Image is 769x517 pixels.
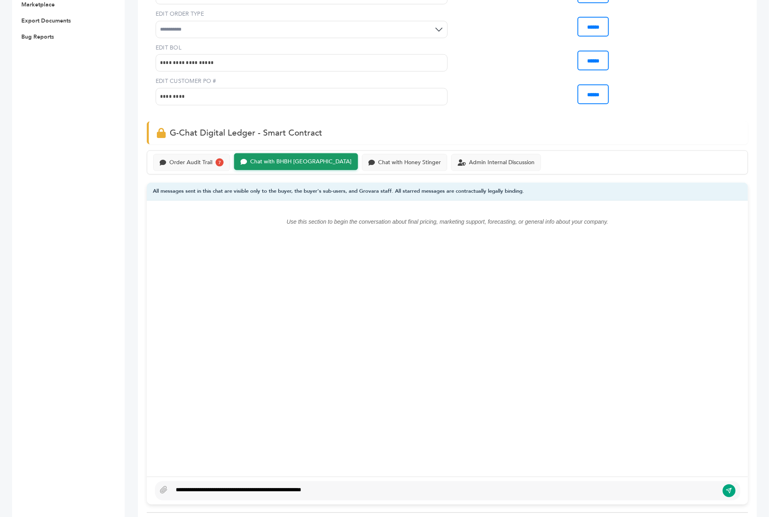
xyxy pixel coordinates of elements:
a: Export Documents [21,17,71,25]
div: Chat with Honey Stinger [378,159,441,166]
div: All messages sent in this chat are visible only to the buyer, the buyer's sub-users, and Grovara ... [147,183,748,201]
label: EDIT CUSTOMER PO # [156,77,448,85]
a: Bug Reports [21,33,54,41]
p: Use this section to begin the conversation about final pricing, marketing support, forecasting, o... [163,217,732,227]
label: EDIT ORDER TYPE [156,10,448,18]
div: Admin Internal Discussion [469,159,535,166]
div: Order Audit Trail [169,159,212,166]
div: Chat with BHBH [GEOGRAPHIC_DATA] [250,159,352,165]
div: 7 [216,159,224,167]
label: EDIT BOL [156,44,448,52]
a: Marketplace [21,1,55,8]
span: G-Chat Digital Ledger - Smart Contract [170,127,322,139]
